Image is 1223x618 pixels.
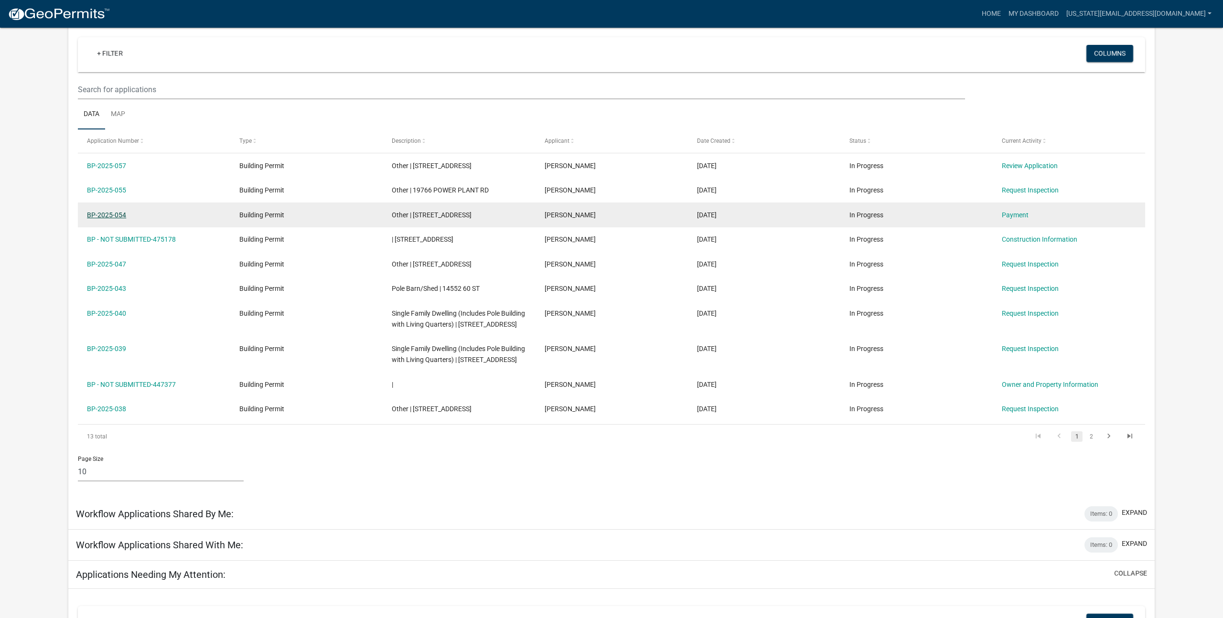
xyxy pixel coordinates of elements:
[239,345,284,352] span: Building Permit
[1002,309,1059,317] a: Request Inspection
[392,235,453,243] span: | 7114 77 ST
[849,405,883,413] span: In Progress
[76,508,234,520] h5: Workflow Applications Shared By Me:
[87,162,126,170] a: BP-2025-057
[545,186,596,194] span: Ryanne Prochnow
[239,186,284,194] span: Building Permit
[1062,5,1215,23] a: [US_STATE][EMAIL_ADDRESS][DOMAIN_NAME]
[1085,431,1097,442] a: 2
[1029,431,1047,442] a: go to first page
[392,381,393,388] span: |
[239,405,284,413] span: Building Permit
[87,186,126,194] a: BP-2025-055
[1005,5,1062,23] a: My Dashboard
[697,381,717,388] span: 07/09/2025
[1114,568,1147,578] button: collapse
[545,381,596,388] span: Ryanne Prochnow
[392,405,472,413] span: Other | 15155 EDDYVILLE RD
[1100,431,1118,442] a: go to next page
[239,285,284,292] span: Building Permit
[87,285,126,292] a: BP-2025-043
[840,129,993,152] datatable-header-cell: Status
[545,309,596,317] span: Ryanne Prochnow
[697,285,717,292] span: 07/25/2025
[239,235,284,243] span: Building Permit
[1086,45,1133,62] button: Columns
[76,539,243,551] h5: Workflow Applications Shared With Me:
[78,425,290,448] div: 13 total
[1002,285,1059,292] a: Request Inspection
[1002,138,1041,144] span: Current Activity
[1002,405,1059,413] a: Request Inspection
[87,138,139,144] span: Application Number
[392,309,525,328] span: Single Family Dwelling (Includes Pole Building with Living Quarters) | 13533 ANGLE RD
[68,20,1155,499] div: collapse
[545,138,569,144] span: Applicant
[392,138,421,144] span: Description
[87,260,126,268] a: BP-2025-047
[688,129,840,152] datatable-header-cell: Date Created
[383,129,535,152] datatable-header-cell: Description
[697,260,717,268] span: 08/11/2025
[1122,539,1147,549] button: expand
[1002,260,1059,268] a: Request Inspection
[849,260,883,268] span: In Progress
[87,381,176,388] a: BP - NOT SUBMITTED-447377
[392,260,472,268] span: Other | 8339 110 AVE
[1084,537,1118,553] div: Items: 0
[849,381,883,388] span: In Progress
[993,129,1145,152] datatable-header-cell: Current Activity
[105,99,131,130] a: Map
[545,162,596,170] span: Ryanne Prochnow
[78,99,105,130] a: Data
[697,309,717,317] span: 07/10/2025
[849,186,883,194] span: In Progress
[239,138,252,144] span: Type
[239,260,284,268] span: Building Permit
[545,405,596,413] span: Ryanne Prochnow
[1071,431,1083,442] a: 1
[87,405,126,413] a: BP-2025-038
[1050,431,1068,442] a: go to previous page
[1002,162,1058,170] a: Review Application
[89,45,130,62] a: + Filter
[87,309,126,317] a: BP-2025-040
[697,345,717,352] span: 07/10/2025
[697,162,717,170] span: 09/12/2025
[239,309,284,317] span: Building Permit
[535,129,687,152] datatable-header-cell: Applicant
[78,129,230,152] datatable-header-cell: Application Number
[87,235,176,243] a: BP - NOT SUBMITTED-475178
[1002,345,1059,352] a: Request Inspection
[697,211,717,219] span: 09/08/2025
[849,138,866,144] span: Status
[1084,506,1118,522] div: Items: 0
[545,211,596,219] span: Ryanne Prochnow
[392,285,480,292] span: Pole Barn/Shed | 14552 60 ST
[87,345,126,352] a: BP-2025-039
[1084,428,1098,445] li: page 2
[392,211,472,219] span: Other | 7114 77 ST
[849,345,883,352] span: In Progress
[849,211,883,219] span: In Progress
[1002,381,1098,388] a: Owner and Property Information
[697,405,717,413] span: 07/03/2025
[697,138,730,144] span: Date Created
[78,80,965,99] input: Search for applications
[849,235,883,243] span: In Progress
[1002,211,1029,219] a: Payment
[697,235,717,243] span: 09/08/2025
[545,285,596,292] span: Ryanne Prochnow
[239,381,284,388] span: Building Permit
[545,345,596,352] span: Ryanne Prochnow
[849,309,883,317] span: In Progress
[1070,428,1084,445] li: page 1
[87,211,126,219] a: BP-2025-054
[697,186,717,194] span: 09/09/2025
[239,211,284,219] span: Building Permit
[76,569,225,580] h5: Applications Needing My Attention:
[545,235,596,243] span: Ryanne Prochnow
[978,5,1005,23] a: Home
[392,345,525,363] span: Single Family Dwelling (Includes Pole Building with Living Quarters) | 18751 140 AVE
[1122,508,1147,518] button: expand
